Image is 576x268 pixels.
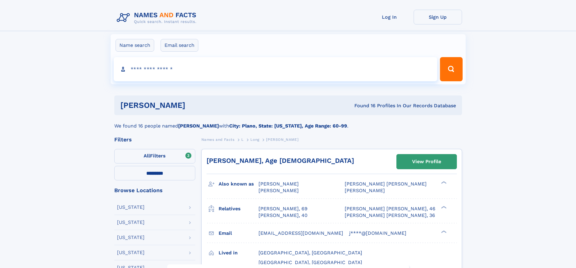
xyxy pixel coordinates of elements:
[440,181,447,185] div: ❯
[120,102,270,109] h1: [PERSON_NAME]
[114,57,438,81] input: search input
[259,205,308,212] a: [PERSON_NAME], 69
[440,230,447,234] div: ❯
[241,137,244,142] span: L
[259,250,362,256] span: [GEOGRAPHIC_DATA], [GEOGRAPHIC_DATA]
[440,205,447,209] div: ❯
[345,205,435,212] a: [PERSON_NAME] [PERSON_NAME], 46
[345,181,427,187] span: [PERSON_NAME] [PERSON_NAME]
[117,235,145,240] div: [US_STATE]
[414,10,462,24] a: Sign Up
[201,136,235,143] a: Names and Facts
[397,154,457,169] a: View Profile
[229,123,347,129] b: City: Plano, State: [US_STATE], Age Range: 60-99
[440,57,462,81] button: Search Button
[250,136,259,143] a: Long
[365,10,414,24] a: Log In
[259,181,299,187] span: [PERSON_NAME]
[259,230,343,236] span: [EMAIL_ADDRESS][DOMAIN_NAME]
[345,188,385,193] span: [PERSON_NAME]
[161,39,198,52] label: Email search
[114,115,462,130] div: We found 16 people named with .
[270,102,456,109] div: Found 16 Profiles In Our Records Database
[114,10,201,26] img: Logo Names and Facts
[241,136,244,143] a: L
[259,188,299,193] span: [PERSON_NAME]
[114,149,195,163] label: Filters
[178,123,219,129] b: [PERSON_NAME]
[412,155,441,169] div: View Profile
[117,220,145,225] div: [US_STATE]
[219,248,259,258] h3: Lived in
[117,205,145,210] div: [US_STATE]
[219,204,259,214] h3: Relatives
[207,157,354,164] a: [PERSON_NAME], Age [DEMOGRAPHIC_DATA]
[266,137,298,142] span: [PERSON_NAME]
[117,250,145,255] div: [US_STATE]
[219,179,259,189] h3: Also known as
[219,228,259,238] h3: Email
[259,260,362,265] span: [GEOGRAPHIC_DATA], [GEOGRAPHIC_DATA]
[114,137,195,142] div: Filters
[345,212,435,219] a: [PERSON_NAME] [PERSON_NAME], 36
[114,188,195,193] div: Browse Locations
[144,153,150,159] span: All
[250,137,259,142] span: Long
[259,212,308,219] a: [PERSON_NAME], 40
[116,39,154,52] label: Name search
